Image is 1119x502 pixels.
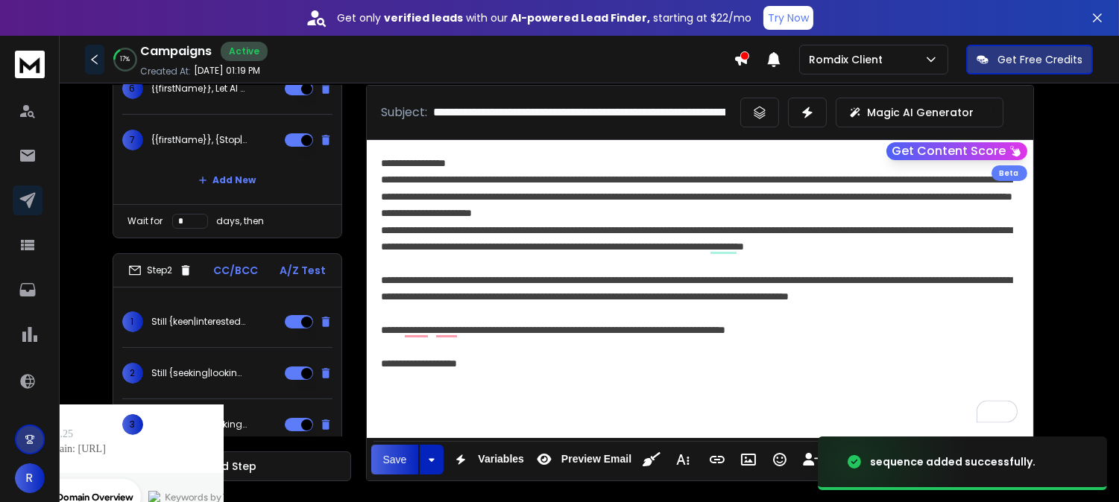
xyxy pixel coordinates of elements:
div: To enrich screen reader interactions, please activate Accessibility in Grammarly extension settings [367,140,1033,438]
span: 2 [122,363,143,384]
p: A/Z Test [280,263,327,278]
h1: Campaigns [140,42,212,60]
button: Preview Email [530,445,634,474]
p: days, then [217,215,265,227]
strong: verified leads [384,10,463,25]
p: Get Free Credits [997,52,1082,67]
p: {{firstName}}, Let AI {Bring|Deliver|Get} Leads to Your HVAC Business [152,83,248,95]
div: Keywords by Traffic [165,88,251,98]
p: Still {seeking|looking for|on the [PERSON_NAME] for} 15+ HVAC {opportunities|leads|chances} in {{... [152,367,248,379]
button: Variables [447,445,527,474]
button: Get Free Credits [966,45,1093,74]
span: 3 [122,414,143,435]
p: Still {keen|interested|eager} in 15+ HVAC leads in {{City}}? [152,316,248,328]
button: Get Content Score [886,142,1027,160]
div: Step 2 [128,264,192,277]
p: {{firstName}}, {Stop|Quit|Cease} Losing Customers in {{City}} [152,134,248,146]
span: 1 [122,311,143,332]
div: Domain: [URL] [39,39,106,51]
button: Insert Image (Ctrl+P) [734,445,763,474]
button: R [15,463,45,493]
button: Try Now [763,6,813,30]
img: logo [15,51,45,78]
p: Romdix Client [809,52,889,67]
button: Insert Unsubscribe Link [797,445,825,474]
div: Domain Overview [57,88,133,98]
button: Insert Link (Ctrl+K) [703,445,731,474]
p: [DATE] 01:19 PM [194,65,260,77]
div: v 4.0.25 [42,24,73,36]
img: website_grey.svg [24,39,36,51]
img: tab_keywords_by_traffic_grey.svg [148,86,160,98]
button: Emoticons [766,445,794,474]
p: Created At: [140,66,191,77]
img: tab_domain_overview_orange.svg [40,86,52,98]
span: 7 [122,130,143,150]
p: Magic AI Generator [868,105,974,120]
div: Active [221,42,268,61]
button: Add New [186,165,268,195]
span: 6 [122,78,143,99]
p: Wait for [128,215,163,227]
p: CC/BCC [214,263,259,278]
div: sequence added successfully. [870,454,1036,469]
span: Variables [475,453,527,466]
strong: AI-powered Lead Finder, [511,10,650,25]
button: Magic AI Generator [836,98,1003,127]
p: 17 % [121,55,130,64]
button: Save [371,445,419,474]
button: More Text [669,445,697,474]
p: Try Now [768,10,809,25]
img: logo_orange.svg [24,24,36,36]
span: Preview Email [558,453,634,466]
p: Get only with our starting at $22/mo [337,10,751,25]
div: Beta [992,165,1027,181]
p: Subject: [382,104,428,121]
button: Clean HTML [637,445,666,474]
button: Add Step [113,451,351,481]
